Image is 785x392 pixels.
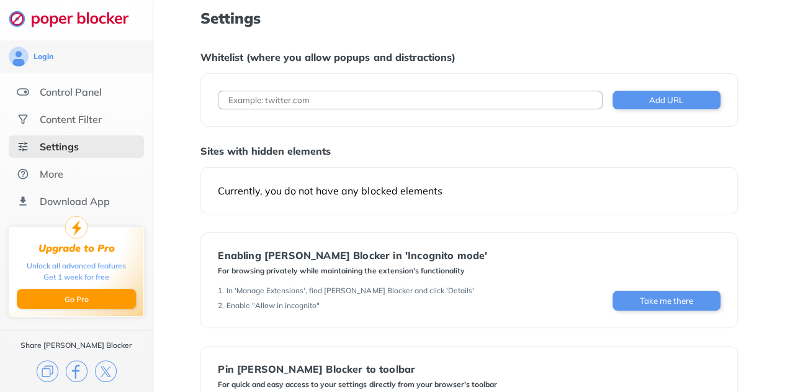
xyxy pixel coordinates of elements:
[227,286,473,296] div: In 'Manage Extensions', find [PERSON_NAME] Blocker and click 'Details'
[9,10,142,27] img: logo-webpage.svg
[40,195,110,207] div: Download App
[218,363,496,375] div: Pin [PERSON_NAME] Blocker to toolbar
[218,250,487,261] div: Enabling [PERSON_NAME] Blocker in 'Incognito mode'
[66,360,87,382] img: facebook.svg
[612,291,720,311] button: Take me there
[17,86,29,98] img: features.svg
[612,91,720,109] button: Add URL
[9,47,29,66] img: avatar.svg
[40,86,102,98] div: Control Panel
[218,301,224,311] div: 2 .
[218,266,487,276] div: For browsing privately while maintaining the extension's functionality
[218,380,496,390] div: For quick and easy access to your settings directly from your browser's toolbar
[17,168,29,180] img: about.svg
[27,260,126,271] div: Unlock all advanced features
[43,271,109,283] div: Get 1 week for free
[17,113,29,125] img: social.svg
[17,195,29,207] img: download-app.svg
[40,168,63,180] div: More
[200,51,737,63] div: Whitelist (where you allow popups and distractions)
[38,242,115,254] div: Upgrade to Pro
[17,140,29,153] img: settings-selected.svg
[218,286,224,296] div: 1 .
[17,289,136,309] button: Go Pro
[40,140,79,153] div: Settings
[218,185,720,197] div: Currently, you do not have any blocked elements
[65,216,87,239] img: upgrade-to-pro.svg
[20,340,132,350] div: Share [PERSON_NAME] Blocker
[95,360,117,382] img: x.svg
[40,113,102,125] div: Content Filter
[200,10,737,26] h1: Settings
[200,145,737,157] div: Sites with hidden elements
[34,52,53,62] div: Login
[227,301,320,311] div: Enable "Allow in incognito"
[218,91,602,109] input: Example: twitter.com
[37,360,58,382] img: copy.svg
